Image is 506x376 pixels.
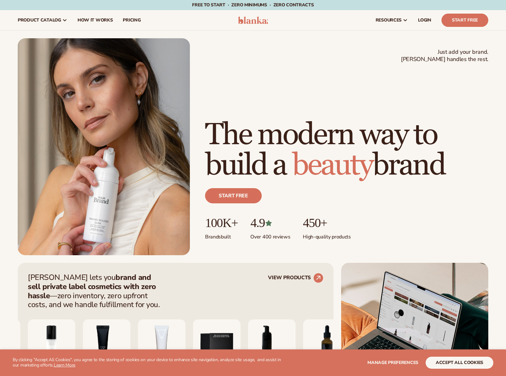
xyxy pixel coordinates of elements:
[413,10,436,30] a: LOGIN
[138,319,185,367] img: Vitamin c cleanser.
[205,216,238,230] p: 100K+
[28,272,156,301] strong: brand and sell private label cosmetics with zero hassle
[248,319,296,367] img: Foaming beard wash.
[367,357,418,369] button: Manage preferences
[303,319,351,367] img: Collagen and retinol serum.
[193,319,241,367] img: Nature bar of soap.
[18,18,61,23] span: product catalog
[292,147,372,184] span: beauty
[426,357,493,369] button: accept all cookies
[54,362,75,368] a: Learn More
[205,188,262,203] a: Start free
[78,18,113,23] span: How It Works
[303,216,351,230] p: 450+
[268,273,323,283] a: VIEW PRODUCTS
[28,273,164,309] p: [PERSON_NAME] lets you —zero inventory, zero upfront costs, and we handle fulfillment for you.
[250,230,290,240] p: Over 400 reviews
[118,10,146,30] a: pricing
[192,2,314,8] span: Free to start · ZERO minimums · ZERO contracts
[72,10,118,30] a: How It Works
[367,360,418,366] span: Manage preferences
[238,16,268,24] img: logo
[13,10,72,30] a: product catalog
[18,38,190,255] img: Female holding tanning mousse.
[418,18,431,23] span: LOGIN
[441,14,488,27] a: Start Free
[371,10,413,30] a: resources
[205,120,488,181] h1: The modern way to build a brand
[28,319,75,367] img: Moisturizing lotion.
[123,18,141,23] span: pricing
[376,18,402,23] span: resources
[250,216,290,230] p: 4.9
[13,357,286,368] p: By clicking "Accept All Cookies", you agree to the storing of cookies on your device to enhance s...
[401,48,488,63] span: Just add your brand. [PERSON_NAME] handles the rest.
[205,230,238,240] p: Brands built
[303,230,351,240] p: High-quality products
[83,319,130,367] img: Smoothing lip balm.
